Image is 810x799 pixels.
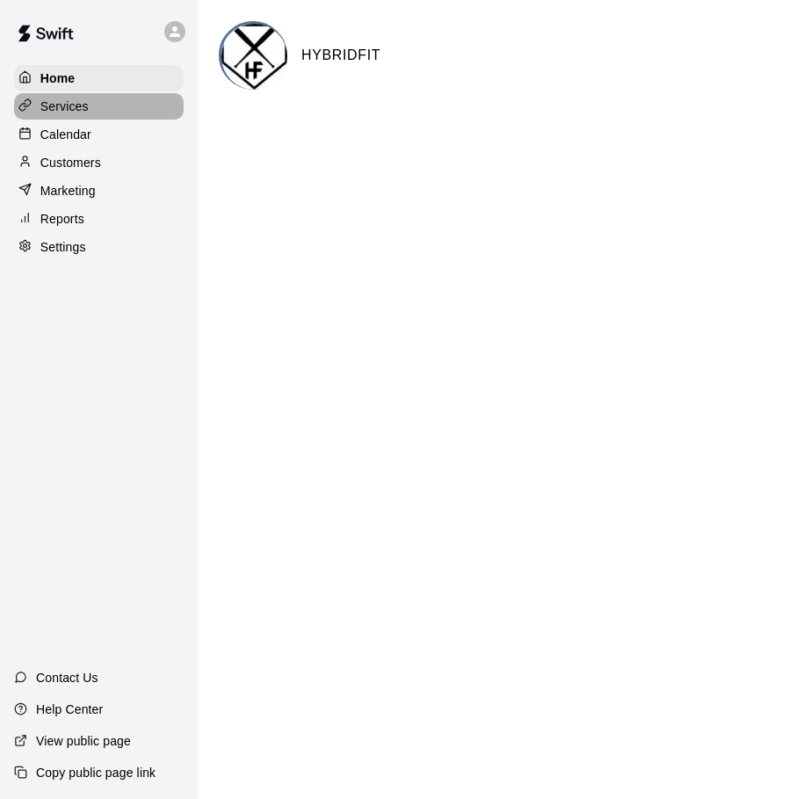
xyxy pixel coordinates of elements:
[14,93,184,120] a: Services
[14,65,184,91] a: Home
[40,98,89,115] p: Services
[40,69,76,87] p: Home
[301,44,380,67] h6: HYBRIDFIT
[14,121,184,148] a: Calendar
[36,732,131,750] p: View public page
[36,764,155,781] p: Copy public page link
[14,178,184,204] a: Marketing
[40,182,96,200] p: Marketing
[40,238,86,256] p: Settings
[14,149,184,176] a: Customers
[40,210,84,228] p: Reports
[40,126,91,143] p: Calendar
[36,701,103,718] p: Help Center
[14,234,184,260] a: Settings
[221,24,287,90] img: HYBRIDFIT logo
[14,206,184,232] a: Reports
[36,669,98,686] p: Contact Us
[40,154,101,171] p: Customers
